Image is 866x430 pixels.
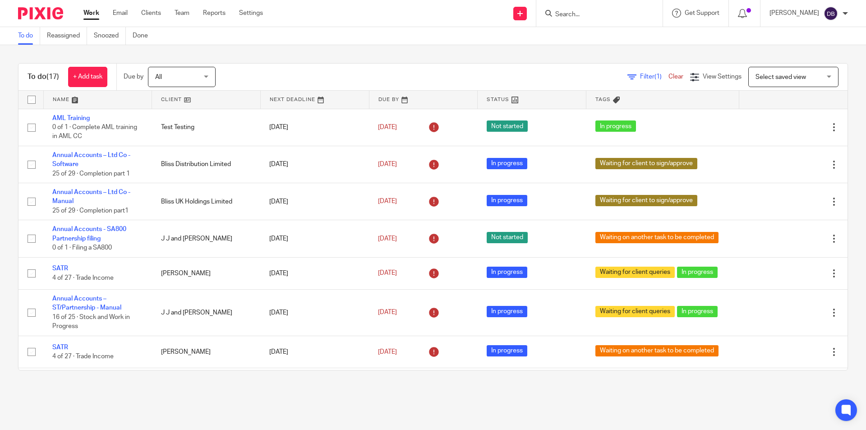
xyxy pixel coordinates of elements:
[260,146,369,183] td: [DATE]
[487,345,527,356] span: In progress
[47,27,87,45] a: Reassigned
[133,27,155,45] a: Done
[378,270,397,277] span: [DATE]
[52,189,130,204] a: Annual Accounts – Ltd Co - Manual
[487,267,527,278] span: In progress
[152,183,261,220] td: Bliss UK Holdings Limited
[152,109,261,146] td: Test Testing
[52,353,114,360] span: 4 of 27 · Trade Income
[239,9,263,18] a: Settings
[52,124,137,140] span: 0 of 1 · Complete AML training in AML CC
[260,220,369,257] td: [DATE]
[685,10,719,16] span: Get Support
[487,195,527,206] span: In progress
[487,306,527,317] span: In progress
[703,74,742,80] span: View Settings
[203,9,226,18] a: Reports
[824,6,838,21] img: svg%3E
[52,171,130,177] span: 25 of 29 · Completion part 1
[769,9,819,18] p: [PERSON_NAME]
[152,220,261,257] td: J J and [PERSON_NAME]
[260,257,369,289] td: [DATE]
[124,72,143,81] p: Due by
[155,74,162,80] span: All
[52,226,126,241] a: Annual Accounts - SA800 Partnership filing
[378,349,397,355] span: [DATE]
[152,257,261,289] td: [PERSON_NAME]
[595,345,719,356] span: Waiting on another task to be completed
[152,336,261,368] td: [PERSON_NAME]
[595,306,675,317] span: Waiting for client queries
[152,146,261,183] td: Bliss Distribution Limited
[52,245,112,251] span: 0 of 1 · Filing a SA800
[52,314,130,330] span: 16 of 25 · Stock and Work in Progress
[152,290,261,336] td: J J and [PERSON_NAME]
[654,74,662,80] span: (1)
[18,27,40,45] a: To do
[378,236,397,242] span: [DATE]
[18,7,63,19] img: Pixie
[52,208,129,214] span: 25 of 29 · Completion part1
[260,183,369,220] td: [DATE]
[595,232,719,243] span: Waiting on another task to be completed
[113,9,128,18] a: Email
[260,368,369,405] td: [DATE]
[595,267,675,278] span: Waiting for client queries
[52,152,130,167] a: Annual Accounts – Ltd Co - Software
[378,199,397,205] span: [DATE]
[677,267,718,278] span: In progress
[595,195,697,206] span: Waiting for client to sign/approve
[668,74,683,80] a: Clear
[152,368,261,405] td: [PERSON_NAME]
[260,290,369,336] td: [DATE]
[487,158,527,169] span: In progress
[378,161,397,167] span: [DATE]
[46,73,59,80] span: (17)
[260,109,369,146] td: [DATE]
[755,74,806,80] span: Select saved view
[640,74,668,80] span: Filter
[28,72,59,82] h1: To do
[175,9,189,18] a: Team
[595,120,636,132] span: In progress
[52,296,121,311] a: Annual Accounts – ST/Partnership - Manual
[83,9,99,18] a: Work
[52,275,114,281] span: 4 of 27 · Trade Income
[141,9,161,18] a: Clients
[487,120,528,132] span: Not started
[595,158,697,169] span: Waiting for client to sign/approve
[94,27,126,45] a: Snoozed
[595,97,611,102] span: Tags
[52,115,90,121] a: AML Training
[260,336,369,368] td: [DATE]
[487,232,528,243] span: Not started
[52,265,68,272] a: SATR
[677,306,718,317] span: In progress
[68,67,107,87] a: + Add task
[378,124,397,130] span: [DATE]
[52,344,68,351] a: SATR
[378,310,397,316] span: [DATE]
[554,11,636,19] input: Search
